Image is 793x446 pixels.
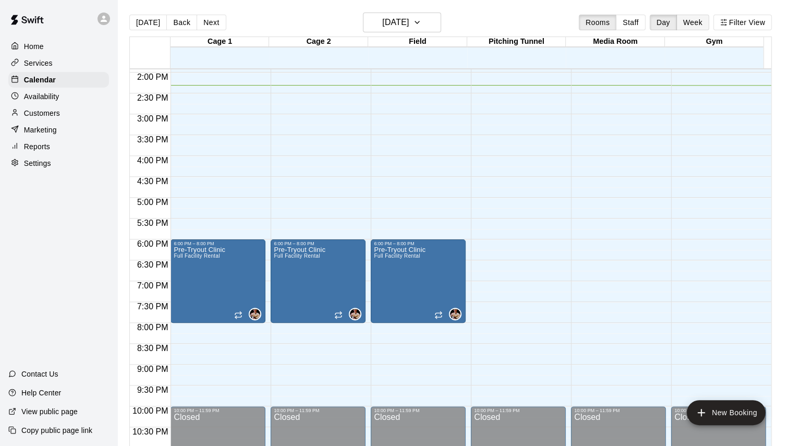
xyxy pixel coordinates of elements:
[274,408,362,413] div: 10:00 PM – 11:59 PM
[21,369,58,379] p: Contact Us
[24,125,57,135] p: Marketing
[713,15,772,30] button: Filter View
[166,15,197,30] button: Back
[170,239,265,323] div: 6:00 PM – 8:00 PM: Pre-Tryout Clinic
[363,13,441,32] button: [DATE]
[135,177,171,186] span: 4:30 PM
[8,72,109,88] a: Calendar
[174,408,262,413] div: 10:00 PM – 11:59 PM
[24,75,56,85] p: Calendar
[8,39,109,54] a: Home
[135,365,171,373] span: 9:00 PM
[24,91,59,102] p: Availability
[274,241,362,246] div: 6:00 PM – 8:00 PM
[174,241,262,246] div: 6:00 PM – 8:00 PM
[650,15,677,30] button: Day
[24,58,53,68] p: Services
[249,308,261,320] div: Garrett Takamatsu
[135,114,171,123] span: 3:00 PM
[334,311,343,319] span: Recurring event
[135,156,171,165] span: 4:00 PM
[349,308,361,320] div: Garrett Takamatsu
[135,281,171,290] span: 7:00 PM
[24,158,51,168] p: Settings
[353,308,361,320] span: Garrett Takamatsu
[371,239,466,323] div: 6:00 PM – 8:00 PM: Pre-Tryout Clinic
[8,105,109,121] a: Customers
[135,260,171,269] span: 6:30 PM
[135,302,171,311] span: 7:30 PM
[21,406,78,417] p: View public page
[8,155,109,171] a: Settings
[474,408,563,413] div: 10:00 PM – 11:59 PM
[135,323,171,332] span: 8:00 PM
[271,239,365,323] div: 6:00 PM – 8:00 PM: Pre-Tryout Clinic
[665,37,764,47] div: Gym
[566,37,665,47] div: Media Room
[434,311,443,319] span: Recurring event
[24,41,44,52] p: Home
[135,135,171,144] span: 3:30 PM
[687,400,765,425] button: add
[579,15,616,30] button: Rooms
[135,198,171,207] span: 5:00 PM
[274,253,320,259] span: Full Facility Rental
[253,308,261,320] span: Garrett Takamatsu
[250,309,260,319] img: Garrett Takamatsu
[676,15,709,30] button: Week
[8,89,109,104] a: Availability
[8,139,109,154] a: Reports
[197,15,226,30] button: Next
[135,73,171,81] span: 2:00 PM
[8,122,109,138] a: Marketing
[135,239,171,248] span: 6:00 PM
[21,425,92,436] p: Copy public page link
[170,37,270,47] div: Cage 1
[450,309,460,319] img: Garrett Takamatsu
[135,385,171,394] span: 9:30 PM
[135,219,171,227] span: 5:30 PM
[453,308,461,320] span: Garrett Takamatsu
[449,308,461,320] div: Garrett Takamatsu
[8,55,109,71] a: Services
[135,344,171,353] span: 8:30 PM
[574,408,663,413] div: 10:00 PM – 11:59 PM
[368,37,467,47] div: Field
[350,309,360,319] img: Garrett Takamatsu
[129,15,167,30] button: [DATE]
[24,141,50,152] p: Reports
[616,15,645,30] button: Staff
[21,388,61,398] p: Help Center
[135,93,171,102] span: 2:30 PM
[174,253,219,259] span: Full Facility Rental
[234,311,242,319] span: Recurring event
[374,241,462,246] div: 6:00 PM – 8:00 PM
[24,108,60,118] p: Customers
[467,37,566,47] div: Pitching Tunnel
[130,427,170,436] span: 10:30 PM
[674,408,763,413] div: 10:00 PM – 11:59 PM
[269,37,368,47] div: Cage 2
[374,253,420,259] span: Full Facility Rental
[374,408,462,413] div: 10:00 PM – 11:59 PM
[130,406,170,415] span: 10:00 PM
[382,15,409,30] h6: [DATE]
